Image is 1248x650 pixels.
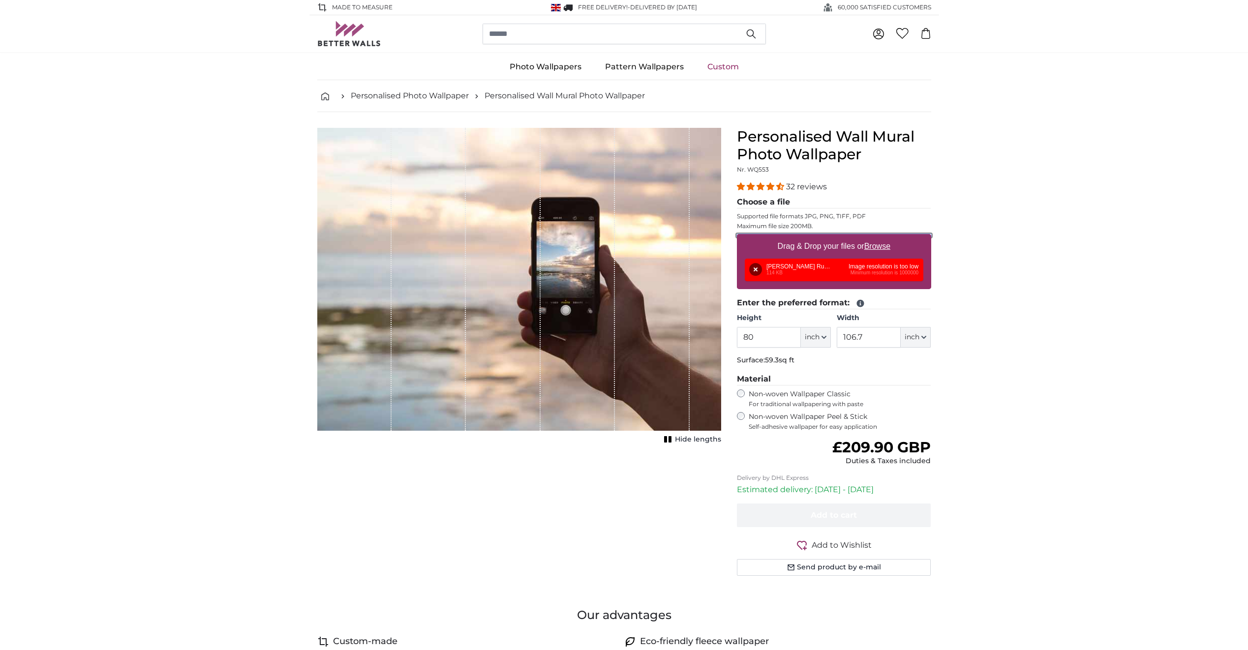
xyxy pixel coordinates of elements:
label: Height [737,313,831,323]
img: Betterwalls [317,21,381,46]
legend: Material [737,373,931,385]
label: Non-woven Wallpaper Classic [749,389,931,408]
span: Delivered by [DATE] [630,3,697,11]
h1: Personalised Wall Mural Photo Wallpaper [737,128,931,163]
span: 4.31 stars [737,182,786,191]
span: 59.3sq ft [765,355,794,364]
label: Width [837,313,931,323]
legend: Choose a file [737,196,931,208]
div: 1 of 1 [317,128,721,446]
button: Send product by e-mail [737,559,931,576]
p: Estimated delivery: [DATE] - [DATE] [737,484,931,496]
span: Self-adhesive wallpaper for easy application [749,423,931,431]
p: Supported file formats JPG, PNG, TIFF, PDF [737,212,931,220]
button: Hide lengths [661,433,721,446]
img: United Kingdom [551,4,561,11]
legend: Enter the preferred format: [737,297,931,309]
p: Maximum file size 200MB. [737,222,931,230]
h3: Our advantages [317,607,931,623]
span: inch [805,332,820,342]
span: 32 reviews [786,182,827,191]
nav: breadcrumbs [317,80,931,112]
p: Surface: [737,355,931,365]
p: Delivery by DHL Express [737,474,931,482]
h4: Custom-made [333,635,397,649]
button: Add to Wishlist [737,539,931,551]
a: Pattern Wallpapers [593,54,696,80]
span: - [628,3,697,11]
span: Add to cart [811,510,857,520]
a: Personalised Wall Mural Photo Wallpaper [485,90,645,102]
div: Duties & Taxes included [832,456,931,466]
span: For traditional wallpapering with paste [749,400,931,408]
span: Add to Wishlist [812,539,872,551]
span: Hide lengths [675,435,721,444]
label: Non-woven Wallpaper Peel & Stick [749,412,931,431]
button: inch [801,327,831,348]
span: £209.90 GBP [832,438,931,456]
span: 60,000 SATISFIED CUSTOMERS [838,3,931,12]
span: Nr. WQ553 [737,166,769,173]
span: inch [905,332,919,342]
button: inch [901,327,931,348]
a: Photo Wallpapers [498,54,593,80]
span: FREE delivery! [578,3,628,11]
h4: Eco-friendly fleece wallpaper [640,635,769,649]
span: Made to Measure [332,3,393,12]
a: Custom [696,54,751,80]
button: Add to cart [737,503,931,527]
u: Browse [864,242,890,250]
label: Drag & Drop your files or [773,236,894,256]
a: Personalised Photo Wallpaper [351,90,469,102]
